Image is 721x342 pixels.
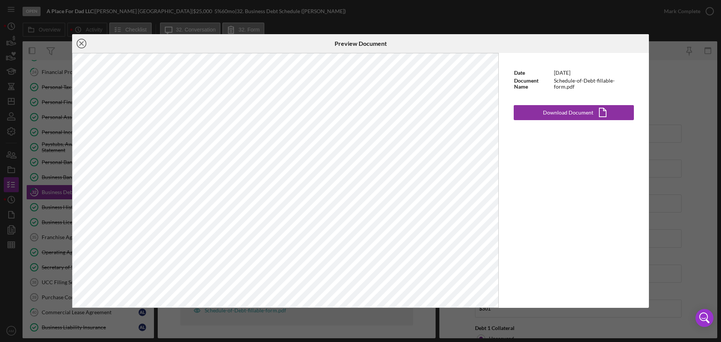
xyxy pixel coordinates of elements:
b: Date [514,69,525,76]
td: [DATE] [554,68,634,77]
div: Download Document [543,105,593,120]
button: Download Document [514,105,634,120]
h6: Preview Document [335,40,387,47]
div: Open Intercom Messenger [695,309,713,327]
td: Schedule-of-Debt-fillable-form.pdf [554,77,634,90]
b: Document Name [514,77,538,90]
